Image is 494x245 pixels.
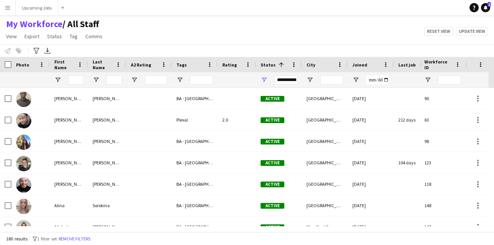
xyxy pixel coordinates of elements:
[44,31,65,41] a: Status
[261,203,284,209] span: Active
[487,2,491,7] span: 2
[6,33,17,40] span: View
[302,88,348,109] div: [GEOGRAPHIC_DATA]
[57,235,92,243] button: Remove filters
[16,92,31,107] img: Aaron Williams-Smith
[348,195,394,216] div: [DATE]
[176,76,183,83] button: Open Filter Menu
[424,59,452,70] span: Workforce ID
[420,109,466,130] div: 63
[50,88,88,109] div: [PERSON_NAME]
[261,224,284,230] span: Active
[420,174,466,195] div: 118
[261,182,284,187] span: Active
[21,31,42,41] a: Export
[302,131,348,152] div: [GEOGRAPHIC_DATA]
[302,109,348,130] div: [GEOGRAPHIC_DATA]
[261,76,267,83] button: Open Filter Menu
[348,152,394,173] div: [DATE]
[131,76,138,83] button: Open Filter Menu
[54,59,74,70] span: First Name
[93,76,99,83] button: Open Filter Menu
[50,195,88,216] div: Alina
[420,195,466,216] div: 148
[85,33,103,40] span: Comms
[88,131,126,152] div: [PERSON_NAME][GEOGRAPHIC_DATA]
[420,88,466,109] div: 90
[145,75,167,84] input: A2 Rating Filter Input
[394,152,440,173] div: 104 days
[190,75,213,84] input: Tags Filter Input
[261,96,284,102] span: Active
[88,152,126,173] div: [PERSON_NAME]
[352,76,359,83] button: Open Filter Menu
[172,131,218,152] div: BA - [GEOGRAPHIC_DATA], [GEOGRAPHIC_DATA] - [GEOGRAPHIC_DATA]
[424,27,453,36] button: Reset view
[172,174,218,195] div: BA - [GEOGRAPHIC_DATA]
[398,62,416,68] span: Last job
[24,33,39,40] span: Export
[16,0,58,15] button: Upcoming Jobs
[420,131,466,152] div: 98
[88,195,126,216] div: Sorokina
[62,18,99,30] span: All Staff
[307,76,313,83] button: Open Filter Menu
[172,195,218,216] div: BA - [GEOGRAPHIC_DATA]
[366,75,389,84] input: Joined Filter Input
[93,59,112,70] span: Last Name
[16,220,31,235] img: Alishah Malik
[131,62,151,68] span: A2 Rating
[47,33,62,40] span: Status
[88,109,126,130] div: [PERSON_NAME]
[82,31,106,41] a: Comms
[222,62,237,68] span: Rating
[50,174,88,195] div: [PERSON_NAME]
[307,62,315,68] span: City
[302,152,348,173] div: [GEOGRAPHIC_DATA]
[302,216,348,237] div: Woodford Green
[352,62,367,68] span: Joined
[302,195,348,216] div: [GEOGRAPHIC_DATA]
[106,75,122,84] input: Last Name Filter Input
[261,160,284,166] span: Active
[320,75,343,84] input: City Filter Input
[481,3,490,12] a: 2
[50,131,88,152] div: [PERSON_NAME]
[420,152,466,173] div: 123
[50,152,88,173] div: [PERSON_NAME]
[176,62,187,68] span: Tags
[456,27,488,36] button: Update view
[348,216,394,237] div: [DATE]
[16,135,31,150] img: Aimee Durston - Heseltine
[16,199,31,214] img: Alina Sorokina
[172,152,218,173] div: BA - [GEOGRAPHIC_DATA]
[261,117,284,123] span: Active
[261,62,276,68] span: Status
[16,62,29,68] span: Photo
[3,31,20,41] a: View
[172,109,218,130] div: Plexal
[348,174,394,195] div: [DATE]
[37,236,57,242] span: 1 filter set
[16,177,31,193] img: Alexandru Silaghi
[420,216,466,237] div: 147
[32,46,41,55] app-action-btn: Advanced filters
[348,131,394,152] div: [DATE]
[50,109,88,130] div: [PERSON_NAME]
[16,113,31,128] img: Adrian Allan
[424,76,431,83] button: Open Filter Menu
[67,31,81,41] a: Tag
[43,46,52,55] app-action-btn: Export XLSX
[68,75,83,84] input: First Name Filter Input
[218,109,256,130] div: 2.0
[348,88,394,109] div: [DATE]
[394,109,440,130] div: 212 days
[172,88,218,109] div: BA - [GEOGRAPHIC_DATA]
[172,216,218,237] div: BA - [GEOGRAPHIC_DATA]
[88,174,126,195] div: [PERSON_NAME]
[88,216,126,237] div: [PERSON_NAME]
[88,88,126,109] div: [PERSON_NAME]
[50,216,88,237] div: Alishah
[16,156,31,171] img: Alex Campbell
[6,18,62,30] a: My Workforce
